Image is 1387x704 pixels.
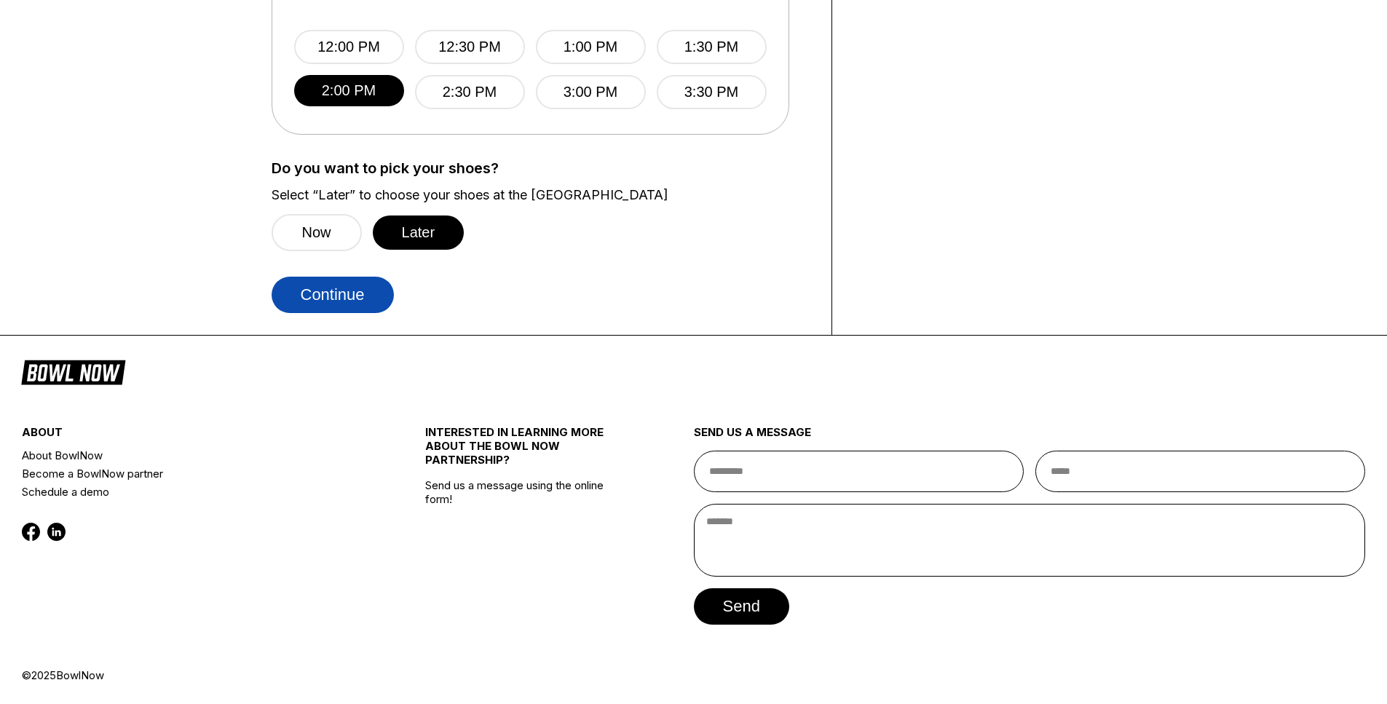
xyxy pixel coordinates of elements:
[657,30,767,64] button: 1:30 PM
[22,668,1365,682] div: © 2025 BowlNow
[425,393,627,668] div: Send us a message using the online form!
[657,75,767,109] button: 3:30 PM
[694,588,789,625] button: send
[22,483,357,501] a: Schedule a demo
[415,75,525,109] button: 2:30 PM
[415,30,525,64] button: 12:30 PM
[272,187,810,203] label: Select “Later” to choose your shoes at the [GEOGRAPHIC_DATA]
[694,425,1366,451] div: send us a message
[294,75,404,106] button: 2:00 PM
[373,215,465,250] button: Later
[22,425,357,446] div: about
[272,277,394,313] button: Continue
[22,446,357,464] a: About BowlNow
[272,214,362,251] button: Now
[536,30,646,64] button: 1:00 PM
[272,160,810,176] label: Do you want to pick your shoes?
[294,30,404,64] button: 12:00 PM
[425,425,627,478] div: INTERESTED IN LEARNING MORE ABOUT THE BOWL NOW PARTNERSHIP?
[536,75,646,109] button: 3:00 PM
[22,464,357,483] a: Become a BowlNow partner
